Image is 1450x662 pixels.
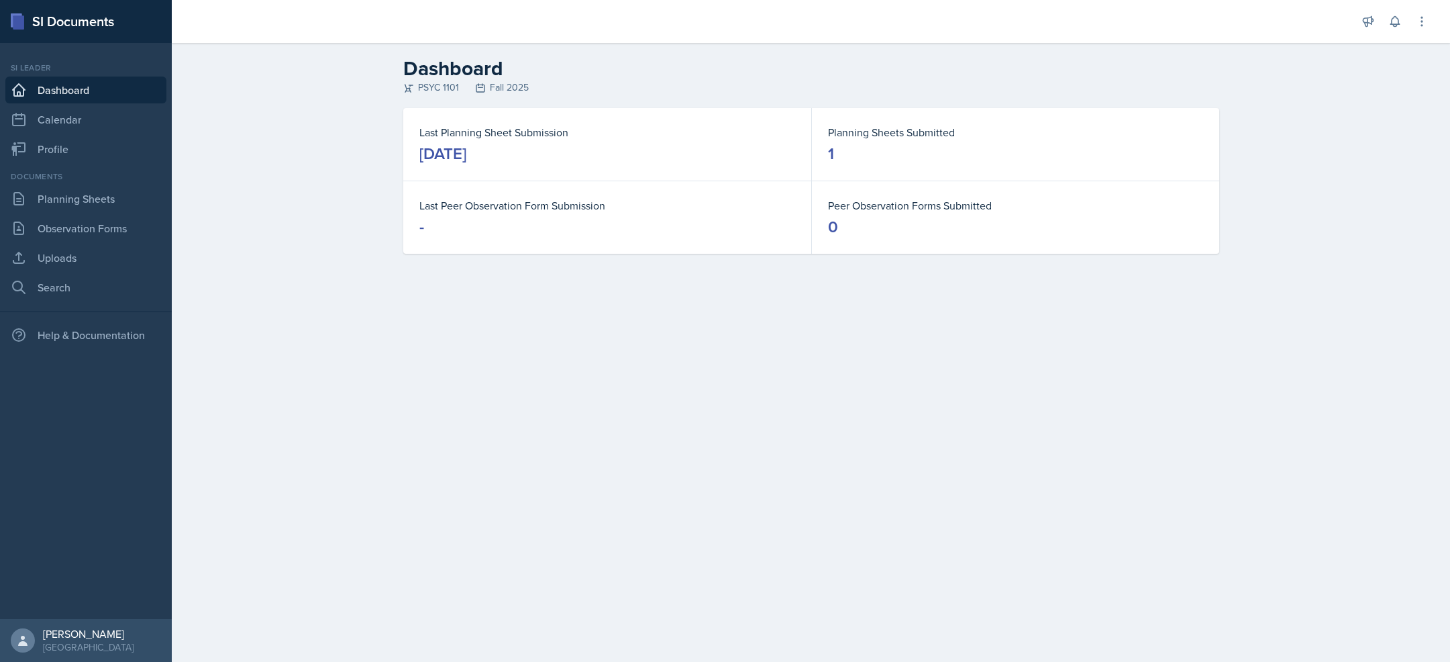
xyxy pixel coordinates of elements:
[5,106,166,133] a: Calendar
[5,77,166,103] a: Dashboard
[419,143,466,164] div: [DATE]
[5,171,166,183] div: Documents
[5,136,166,162] a: Profile
[5,62,166,74] div: Si leader
[403,56,1219,81] h2: Dashboard
[43,627,134,641] div: [PERSON_NAME]
[5,185,166,212] a: Planning Sheets
[5,274,166,301] a: Search
[828,143,834,164] div: 1
[403,81,1219,95] div: PSYC 1101 Fall 2025
[5,322,166,348] div: Help & Documentation
[43,641,134,654] div: [GEOGRAPHIC_DATA]
[828,124,1203,140] dt: Planning Sheets Submitted
[419,197,795,214] dt: Last Peer Observation Form Submission
[5,215,166,242] a: Observation Forms
[5,244,166,271] a: Uploads
[419,216,424,238] div: -
[419,124,795,140] dt: Last Planning Sheet Submission
[828,197,1203,214] dt: Peer Observation Forms Submitted
[828,216,838,238] div: 0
